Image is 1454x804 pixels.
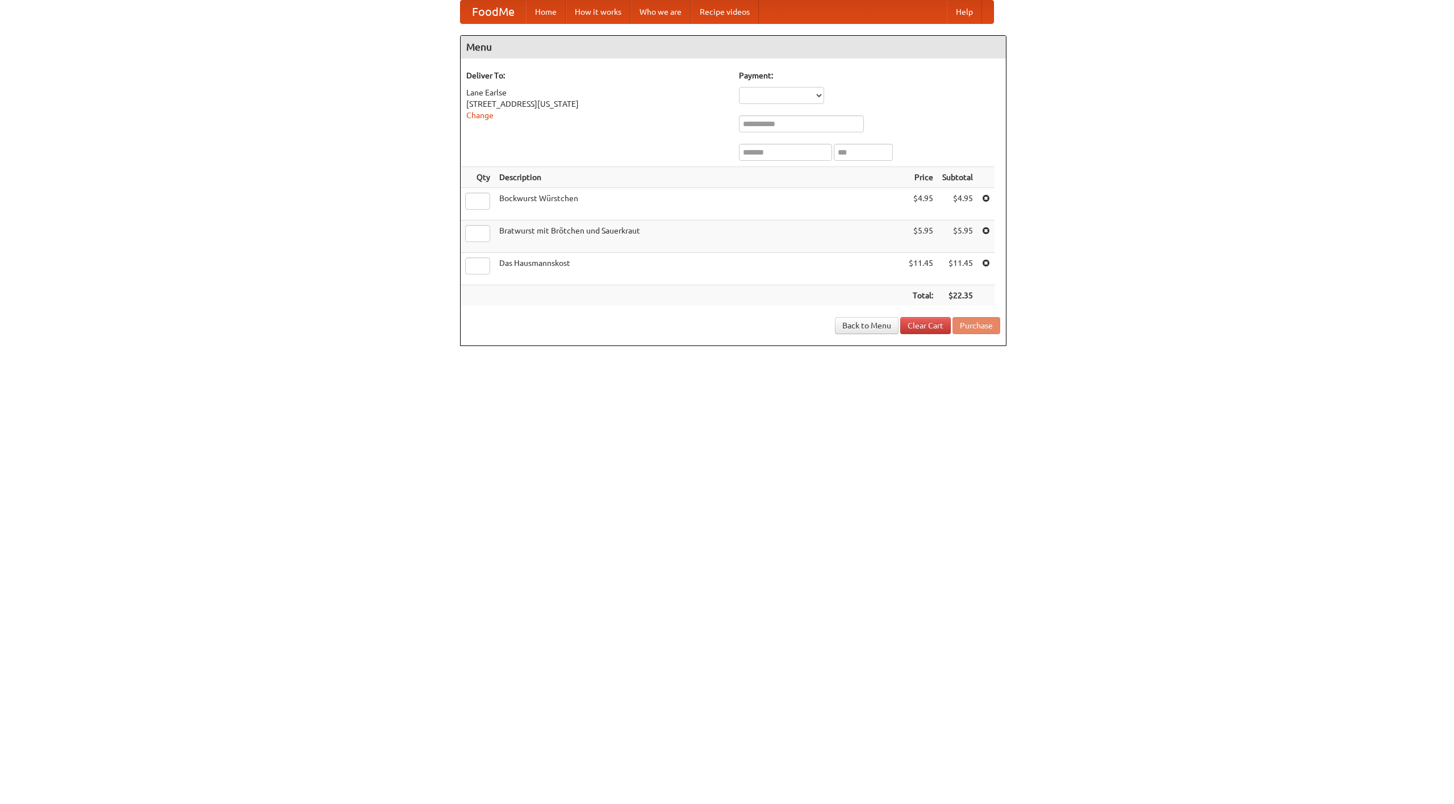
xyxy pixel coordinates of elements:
[938,188,977,220] td: $4.95
[952,317,1000,334] button: Purchase
[526,1,566,23] a: Home
[495,253,904,285] td: Das Hausmannskost
[938,220,977,253] td: $5.95
[566,1,630,23] a: How it works
[691,1,759,23] a: Recipe videos
[461,167,495,188] th: Qty
[466,98,728,110] div: [STREET_ADDRESS][US_STATE]
[495,220,904,253] td: Bratwurst mit Brötchen und Sauerkraut
[835,317,899,334] a: Back to Menu
[466,87,728,98] div: Lane Earlse
[938,253,977,285] td: $11.45
[904,220,938,253] td: $5.95
[904,188,938,220] td: $4.95
[904,253,938,285] td: $11.45
[466,111,494,120] a: Change
[466,70,728,81] h5: Deliver To:
[904,167,938,188] th: Price
[938,285,977,306] th: $22.35
[461,36,1006,59] h4: Menu
[904,285,938,306] th: Total:
[900,317,951,334] a: Clear Cart
[938,167,977,188] th: Subtotal
[461,1,526,23] a: FoodMe
[947,1,982,23] a: Help
[495,167,904,188] th: Description
[739,70,1000,81] h5: Payment:
[495,188,904,220] td: Bockwurst Würstchen
[630,1,691,23] a: Who we are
